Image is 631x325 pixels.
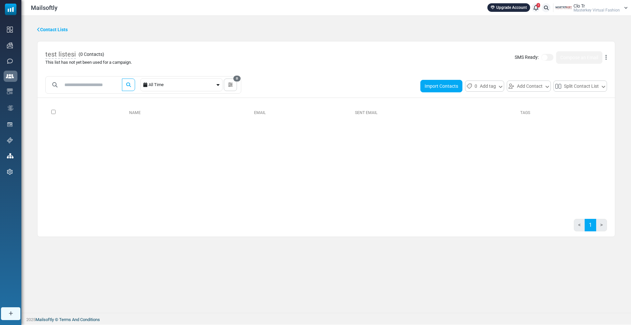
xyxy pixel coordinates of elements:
a: Contact Lists [37,26,68,33]
div: SMS Ready: [515,51,607,64]
a: Sent Email [355,110,378,115]
span: Clo Tr [573,4,585,8]
span: 0 [233,76,241,81]
img: campaigns-icon.png [7,42,13,48]
img: landing_pages.svg [7,122,13,128]
a: User Logo Clo Tr Masterkey Virtual Fashion [555,3,628,13]
a: Email [254,110,266,115]
footer: 2025 [21,313,631,325]
span: ( ) [79,51,104,58]
img: settings-icon.svg [7,169,13,175]
button: Add Contact [507,81,551,92]
img: mailsoftly_icon_blue_white.svg [5,4,16,15]
span: 0 Contacts [80,52,103,57]
nav: Page [574,219,607,237]
img: support-icon.svg [7,137,13,143]
a: Name [124,110,141,115]
a: Mailsoftly © [35,317,58,322]
span: Mailsoftly [31,3,58,12]
a: Terms And Conditions [59,317,100,322]
a: Tags [520,110,530,115]
span: Masterkey Virtual Fashion [573,8,620,12]
button: 0Add tag [465,81,504,92]
img: User Logo [555,3,572,13]
img: dashboard-icon.svg [7,27,13,33]
div: All Time [149,79,215,91]
span: 2 [537,3,540,8]
a: Compose an Email [556,51,602,64]
span: translation missing: en.layouts.footer.terms_and_conditions [59,317,100,322]
button: 0 [224,79,237,91]
a: 2 [531,3,540,12]
img: contacts-icon-active.svg [6,74,14,79]
button: Import Contacts [420,80,462,92]
div: This list has not yet been used for a campaign. [45,59,132,66]
img: workflow.svg [7,104,14,112]
button: Split Contact List [553,81,607,92]
img: email-templates-icon.svg [7,88,13,94]
img: sms-icon.png [7,58,13,64]
a: 1 [585,219,596,231]
span: test listesi [45,50,76,59]
a: Upgrade Account [487,3,530,12]
span: 0 [475,82,477,90]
